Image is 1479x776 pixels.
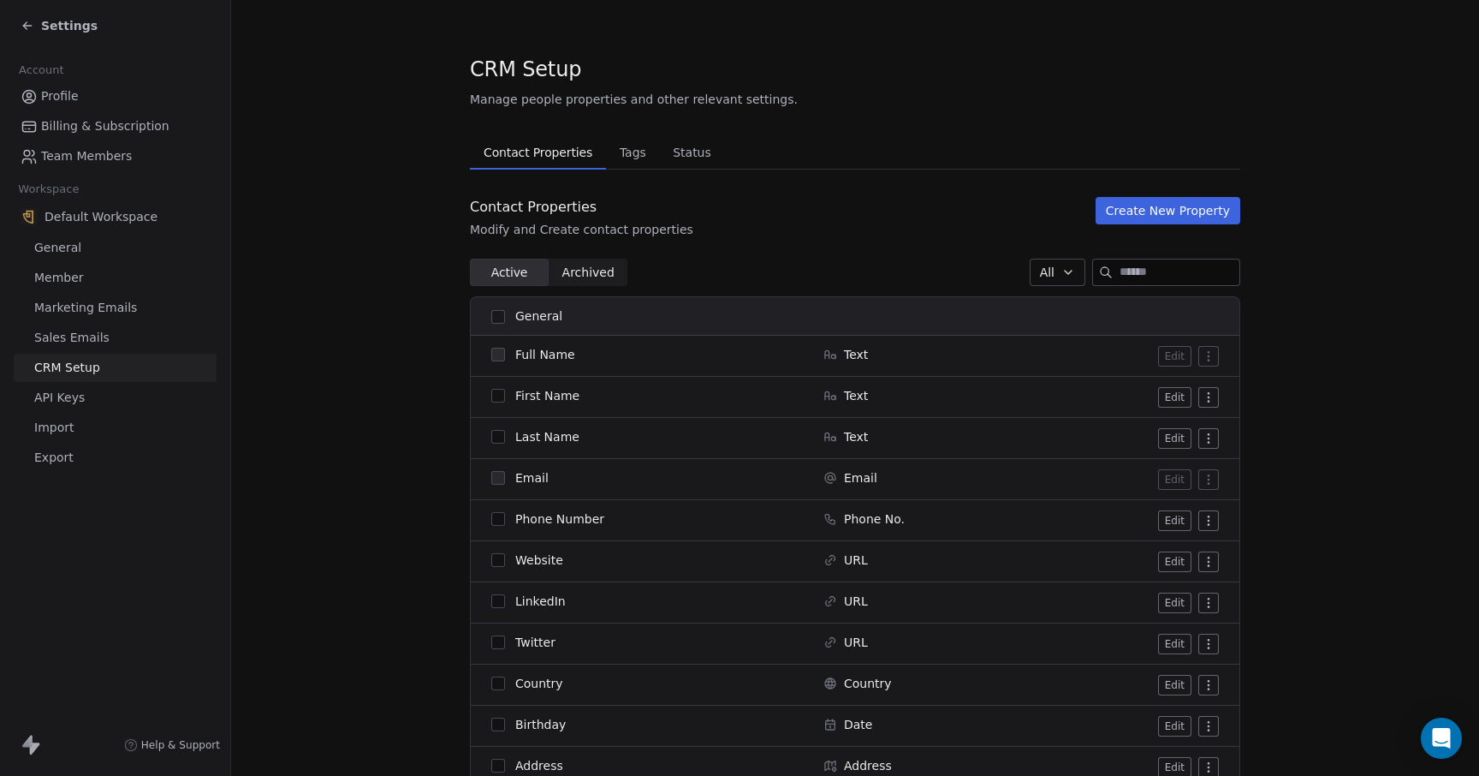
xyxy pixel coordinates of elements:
button: Create New Property [1096,197,1240,224]
button: Edit [1158,387,1191,408]
span: Text [844,428,868,445]
span: Birthday [515,716,566,733]
span: Country [844,675,892,692]
span: Tags [613,140,653,164]
a: Marketing Emails [14,294,217,322]
span: Marketing Emails [34,299,137,317]
span: Text [844,387,868,404]
a: Export [14,444,217,472]
span: Manage people properties and other relevant settings. [470,91,798,108]
span: Email [515,469,549,486]
a: Settings [21,17,98,34]
button: Edit [1158,675,1191,695]
span: Export [34,449,74,467]
span: Team Members [41,147,132,165]
button: Edit [1158,428,1191,449]
span: Settings [41,17,98,34]
a: API Keys [14,384,217,412]
a: Help & Support [124,738,220,752]
button: Edit [1158,552,1191,572]
span: Import [34,419,74,437]
span: CRM Setup [34,359,100,377]
div: Contact Properties [470,197,693,218]
span: General [34,239,81,257]
span: Address [844,757,892,774]
span: Twitter [515,634,555,651]
span: LinkedIn [515,593,566,610]
div: Open Intercom Messenger [1421,718,1462,759]
button: Edit [1158,469,1191,490]
span: Profile [41,87,79,105]
span: URL [844,634,868,651]
span: Website [515,552,563,569]
a: Billing & Subscription [14,112,217,140]
span: Email [844,469,877,486]
a: Sales Emails [14,324,217,352]
span: Workspace [11,176,86,202]
img: juxe%20logo%202a.png [21,208,38,225]
span: Text [844,346,868,363]
span: Help & Support [141,738,220,752]
button: Edit [1158,510,1191,531]
span: Default Workspace [45,208,157,225]
span: Country [515,675,563,692]
a: General [14,234,217,262]
span: Billing & Subscription [41,117,169,135]
span: All [1040,264,1054,282]
span: API Keys [34,389,85,407]
a: CRM Setup [14,354,217,382]
span: First Name [515,387,579,404]
button: Edit [1158,716,1191,737]
button: Edit [1158,593,1191,613]
span: Member [34,269,84,287]
a: Profile [14,82,217,110]
a: Import [14,414,217,442]
div: Modify and Create contact properties [470,221,693,238]
span: Last Name [515,428,579,445]
span: Phone No. [844,510,905,528]
span: Sales Emails [34,329,110,347]
span: Full Name [515,346,575,363]
span: CRM Setup [470,57,581,82]
span: Phone Number [515,510,604,528]
a: Member [14,264,217,292]
span: Archived [562,264,615,282]
span: Address [515,757,563,774]
span: Account [11,57,71,83]
span: General [515,307,562,325]
button: Edit [1158,346,1191,367]
span: URL [844,593,868,610]
button: Edit [1158,634,1191,654]
span: URL [844,552,868,569]
span: Date [844,716,872,733]
span: Status [666,140,718,164]
span: Contact Properties [477,140,599,164]
a: Team Members [14,142,217,170]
